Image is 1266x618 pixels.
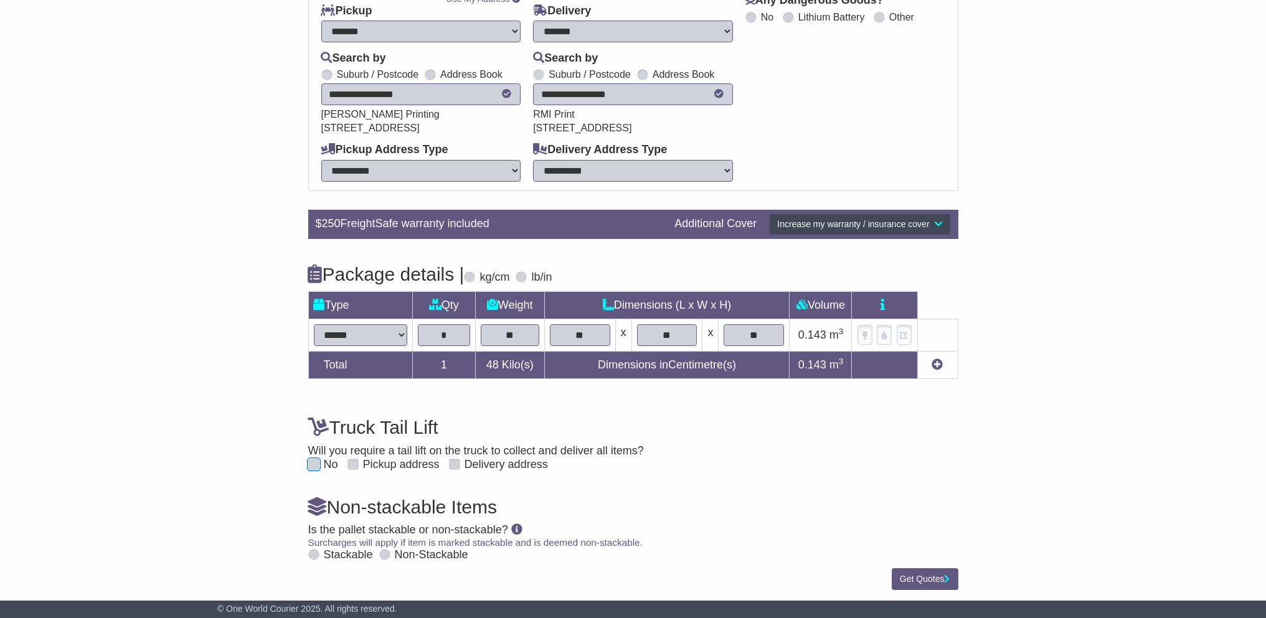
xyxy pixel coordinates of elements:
[321,123,420,133] span: [STREET_ADDRESS]
[829,358,844,371] span: m
[308,523,508,536] span: Is the pallet stackable or non-stackable?
[322,217,341,230] span: 250
[440,68,503,80] label: Address Book
[761,11,773,23] label: No
[839,357,844,366] sup: 3
[486,358,499,371] span: 48
[308,497,958,517] h4: Non-stackable Items
[798,329,826,341] span: 0.143
[308,351,412,378] td: Total
[615,319,631,351] td: x
[829,329,844,341] span: m
[302,411,965,472] div: Will you require a tail lift on the truck to collect and deliver all items?
[533,143,667,157] label: Delivery Address Type
[668,217,763,231] div: Additional Cover
[395,548,468,562] label: Non-Stackable
[533,52,598,65] label: Search by
[308,417,958,438] h4: Truck Tail Lift
[653,68,715,80] label: Address Book
[531,271,552,284] label: lb/in
[702,319,719,351] td: x
[465,458,548,472] label: Delivery address
[321,4,372,18] label: Pickup
[479,271,509,284] label: kg/cm
[777,219,929,229] span: Increase my warranty / insurance cover
[308,537,958,548] div: Surcharges will apply if item is marked stackable and is deemed non-stackable.
[533,4,591,18] label: Delivery
[321,143,448,157] label: Pickup Address Type
[412,351,475,378] td: 1
[790,291,852,319] td: Volume
[889,11,914,23] label: Other
[839,327,844,336] sup: 3
[549,68,631,80] label: Suburb / Postcode
[932,358,943,371] a: Add new item
[217,604,397,614] span: © One World Courier 2025. All rights reserved.
[475,291,544,319] td: Weight
[308,291,412,319] td: Type
[769,213,950,235] button: Increase my warranty / insurance cover
[475,351,544,378] td: Kilo(s)
[544,351,790,378] td: Dimensions in Centimetre(s)
[337,68,419,80] label: Suburb / Postcode
[533,109,575,119] span: RMI Print
[892,568,958,590] button: Get Quotes
[309,217,669,231] div: $ FreightSafe warranty included
[308,264,465,284] h4: Package details |
[321,52,386,65] label: Search by
[324,458,338,472] label: No
[798,11,865,23] label: Lithium Battery
[363,458,440,472] label: Pickup address
[412,291,475,319] td: Qty
[321,109,440,119] span: [PERSON_NAME] Printing
[798,358,826,371] span: 0.143
[324,548,373,562] label: Stackable
[544,291,790,319] td: Dimensions (L x W x H)
[533,123,631,133] span: [STREET_ADDRESS]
